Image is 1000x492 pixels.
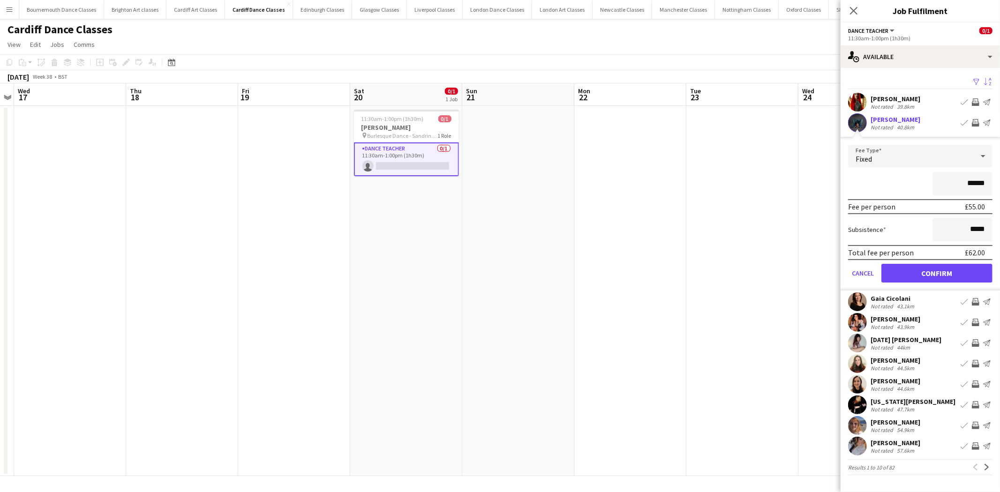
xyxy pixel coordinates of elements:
[871,356,920,365] div: [PERSON_NAME]
[871,323,895,330] div: Not rated
[368,132,438,139] span: Burlesque Dance - Sandringham
[841,5,1000,17] h3: Job Fulfilment
[4,38,24,51] a: View
[577,92,590,103] span: 22
[352,0,407,19] button: Glasgow Classes
[965,248,985,257] div: £62.00
[26,38,45,51] a: Edit
[871,103,895,110] div: Not rated
[58,73,68,80] div: BST
[689,92,701,103] span: 23
[895,124,916,131] div: 40.8km
[895,385,916,392] div: 44.6km
[652,0,715,19] button: Manchester Classes
[593,0,652,19] button: Newcastle Classes
[225,0,293,19] button: Cardiff Dance Classes
[848,225,886,234] label: Subsistence
[16,92,30,103] span: 17
[871,439,920,447] div: [PERSON_NAME]
[715,0,779,19] button: Nottingham Classes
[871,397,955,406] div: [US_STATE][PERSON_NAME]
[895,447,916,454] div: 57.6km
[871,335,941,344] div: [DATE] [PERSON_NAME]
[841,45,1000,68] div: Available
[871,406,895,413] div: Not rated
[46,38,68,51] a: Jobs
[242,87,249,95] span: Fri
[871,377,920,385] div: [PERSON_NAME]
[465,92,477,103] span: 21
[779,0,829,19] button: Oxford Classes
[438,132,451,139] span: 1 Role
[871,447,895,454] div: Not rated
[466,87,477,95] span: Sun
[895,323,916,330] div: 43.9km
[848,202,895,211] div: Fee per person
[871,315,920,323] div: [PERSON_NAME]
[690,87,701,95] span: Tue
[354,110,459,176] app-job-card: 11:30am-1:00pm (1h30m)0/1[PERSON_NAME] Burlesque Dance - Sandringham1 RoleDance Teacher0/111:30am...
[293,0,352,19] button: Edinburgh Classes
[74,40,95,49] span: Comms
[965,202,985,211] div: £55.00
[848,264,878,283] button: Cancel
[848,248,914,257] div: Total fee per person
[8,22,113,37] h1: Cardiff Dance Classes
[848,27,896,34] button: Dance Teacher
[353,92,364,103] span: 20
[578,87,590,95] span: Mon
[871,344,895,351] div: Not rated
[895,426,916,433] div: 54.9km
[979,27,992,34] span: 0/1
[104,0,166,19] button: Brighton Art classes
[463,0,532,19] button: London Dance Classes
[8,72,29,82] div: [DATE]
[802,87,814,95] span: Wed
[445,96,458,103] div: 1 Job
[848,35,992,42] div: 11:30am-1:00pm (1h30m)
[445,88,458,95] span: 0/1
[8,40,21,49] span: View
[19,0,104,19] button: Bournemouth Dance Classes
[407,0,463,19] button: Liverpool Classes
[871,294,916,303] div: Gaia Cicolani
[31,73,54,80] span: Week 38
[848,27,888,34] span: Dance Teacher
[30,40,41,49] span: Edit
[241,92,249,103] span: 19
[361,115,424,122] span: 11:30am-1:00pm (1h30m)
[130,87,142,95] span: Thu
[438,115,451,122] span: 0/1
[829,0,884,19] button: Sheffield Classes
[801,92,814,103] span: 24
[166,0,225,19] button: Cardiff Art Classes
[354,123,459,132] h3: [PERSON_NAME]
[856,154,872,164] span: Fixed
[50,40,64,49] span: Jobs
[871,115,920,124] div: [PERSON_NAME]
[871,365,895,372] div: Not rated
[18,87,30,95] span: Wed
[895,103,916,110] div: 39.8km
[871,426,895,433] div: Not rated
[871,303,895,310] div: Not rated
[871,124,895,131] div: Not rated
[354,87,364,95] span: Sat
[532,0,593,19] button: London Art Classes
[895,344,912,351] div: 44km
[70,38,98,51] a: Comms
[881,264,992,283] button: Confirm
[354,142,459,176] app-card-role: Dance Teacher0/111:30am-1:00pm (1h30m)
[128,92,142,103] span: 18
[895,365,916,372] div: 44.5km
[871,385,895,392] div: Not rated
[848,464,895,471] span: Results 1 to 10 of 82
[895,406,916,413] div: 47.7km
[871,95,920,103] div: [PERSON_NAME]
[895,303,916,310] div: 43.1km
[871,418,920,426] div: [PERSON_NAME]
